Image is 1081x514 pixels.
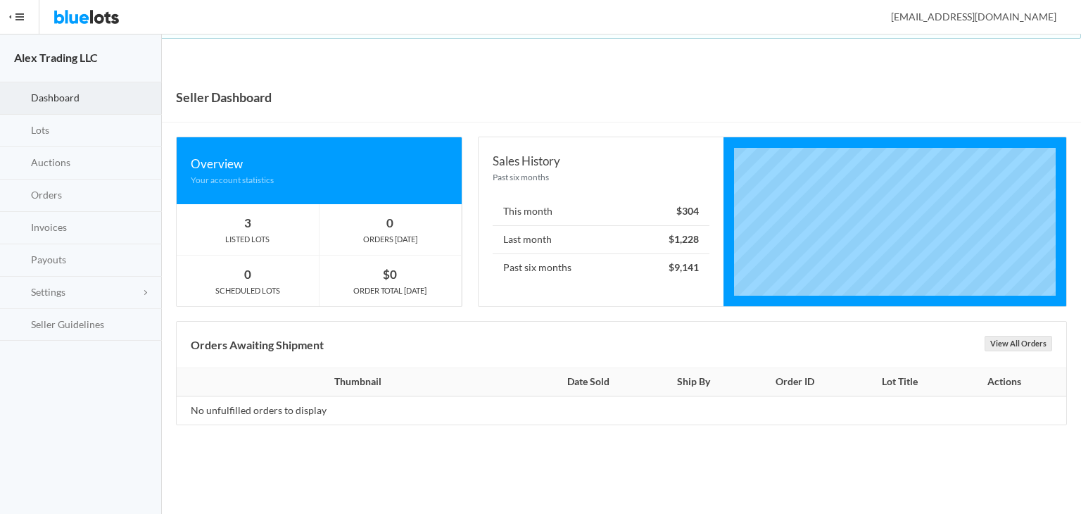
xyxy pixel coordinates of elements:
[320,233,462,246] div: ORDERS [DATE]
[493,253,709,282] li: Past six months
[872,11,886,25] ion-icon: person
[12,92,26,106] ion-icon: speedometer
[177,396,531,425] td: No unfulfilled orders to display
[669,233,699,245] strong: $1,228
[383,267,397,282] strong: $0
[31,124,49,136] span: Lots
[386,215,393,230] strong: 0
[176,87,272,108] h1: Seller Dashboard
[31,92,80,104] span: Dashboard
[493,198,709,226] li: This month
[31,189,62,201] span: Orders
[14,51,98,64] strong: Alex Trading LLC
[12,222,26,235] ion-icon: calculator
[646,368,742,396] th: Ship By
[985,336,1052,351] a: View All Orders
[12,125,26,138] ion-icon: clipboard
[12,287,26,300] ion-icon: cog
[493,170,709,184] div: Past six months
[875,11,1056,23] span: [EMAIL_ADDRESS][DOMAIN_NAME]
[31,318,104,330] span: Seller Guidelines
[12,254,26,268] ion-icon: paper plane
[741,368,849,396] th: Order ID
[320,284,462,297] div: ORDER TOTAL [DATE]
[31,286,65,298] span: Settings
[31,221,67,233] span: Invoices
[177,233,319,246] div: LISTED LOTS
[12,189,26,203] ion-icon: cash
[31,156,70,168] span: Auctions
[191,154,448,173] div: Overview
[531,368,646,396] th: Date Sold
[244,215,251,230] strong: 3
[951,368,1066,396] th: Actions
[177,368,531,396] th: Thumbnail
[493,225,709,254] li: Last month
[493,151,709,170] div: Sales History
[676,205,699,217] strong: $304
[12,318,26,332] ion-icon: list box
[12,157,26,170] ion-icon: flash
[849,368,952,396] th: Lot Title
[177,284,319,297] div: SCHEDULED LOTS
[244,267,251,282] strong: 0
[669,261,699,273] strong: $9,141
[191,338,324,351] b: Orders Awaiting Shipment
[31,253,66,265] span: Payouts
[191,173,448,187] div: Your account statistics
